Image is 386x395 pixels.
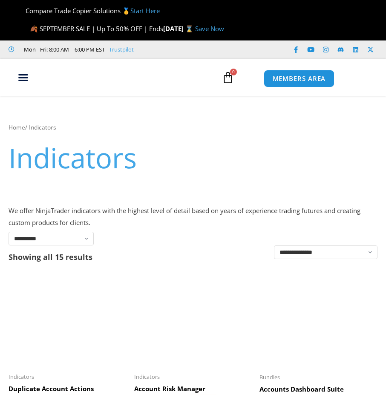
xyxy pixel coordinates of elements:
[209,65,247,90] a: 0
[9,122,377,133] nav: Breadcrumb
[134,275,251,369] img: Account Risk Manager
[109,44,134,55] a: Trustpilot
[9,138,377,177] h1: Indicators
[9,385,126,393] h2: Duplicate Account Actions
[230,69,237,75] span: 0
[264,70,335,87] a: MEMBERS AREA
[9,253,92,261] p: Showing all 15 results
[259,374,377,381] span: Bundles
[22,44,105,55] span: Mon - Fri: 8:00 AM – 6:00 PM EST
[9,373,126,381] span: Indicators
[259,385,377,394] h2: Accounts Dashboard Suite
[9,123,25,131] a: Home
[51,62,143,92] img: LogoAI | Affordable Indicators – NinjaTrader
[30,24,163,33] span: 🍂 SEPTEMBER SALE | Up To 50% OFF | Ends
[9,205,377,229] p: We offer NinjaTrader indicators with the highest level of detail based on years of experience tra...
[130,6,160,15] a: Start Here
[259,275,377,369] img: Accounts Dashboard Suite
[19,8,25,14] img: 🏆
[274,245,377,259] select: Shop order
[9,275,126,368] img: Duplicate Account Actions
[18,6,160,15] span: Compare Trade Copier Solutions 🥇
[273,75,326,82] span: MEMBERS AREA
[4,69,43,86] div: Menu Toggle
[195,24,224,33] a: Save Now
[134,373,251,381] span: Indicators
[163,24,195,33] strong: [DATE] ⌛
[134,385,251,393] h2: Account Risk Manager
